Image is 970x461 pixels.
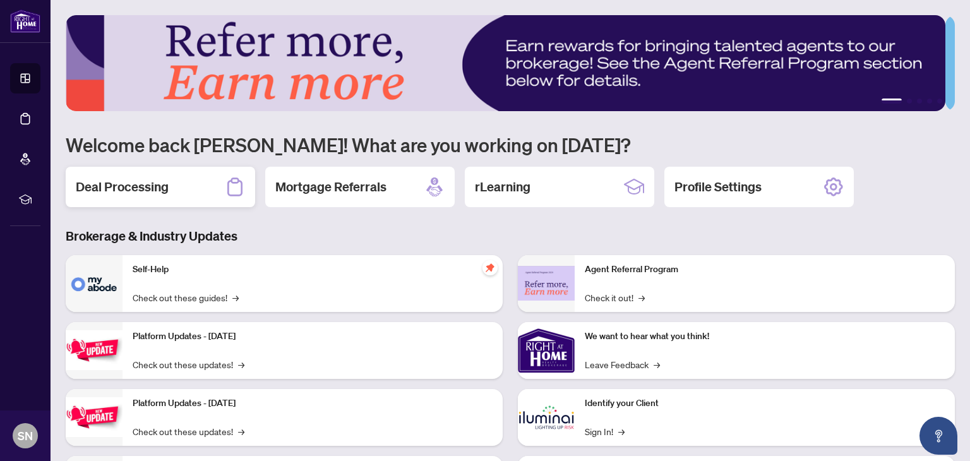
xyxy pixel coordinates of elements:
span: → [618,424,625,438]
span: → [654,357,660,371]
a: Check it out!→ [585,290,645,304]
p: Self-Help [133,263,493,277]
button: 4 [927,99,932,104]
span: → [638,290,645,304]
a: Check out these updates!→ [133,424,244,438]
p: Platform Updates - [DATE] [133,330,493,344]
button: Open asap [919,417,957,455]
span: pushpin [482,260,498,275]
img: Agent Referral Program [518,266,575,301]
h3: Brokerage & Industry Updates [66,227,955,245]
img: Slide 0 [66,15,945,111]
a: Check out these updates!→ [133,357,244,371]
img: We want to hear what you think! [518,322,575,379]
button: 5 [937,99,942,104]
a: Leave Feedback→ [585,357,660,371]
h2: rLearning [475,178,530,196]
a: Sign In!→ [585,424,625,438]
p: Platform Updates - [DATE] [133,397,493,410]
img: logo [10,9,40,33]
img: Identify your Client [518,389,575,446]
img: Platform Updates - July 8, 2025 [66,397,123,437]
p: Agent Referral Program [585,263,945,277]
img: Self-Help [66,255,123,312]
h2: Profile Settings [674,178,762,196]
h2: Mortgage Referrals [275,178,386,196]
h2: Deal Processing [76,178,169,196]
span: → [232,290,239,304]
a: Check out these guides!→ [133,290,239,304]
span: SN [18,427,33,445]
button: 1 [882,99,902,104]
img: Platform Updates - July 21, 2025 [66,330,123,370]
button: 3 [917,99,922,104]
button: 2 [907,99,912,104]
span: → [238,424,244,438]
p: Identify your Client [585,397,945,410]
p: We want to hear what you think! [585,330,945,344]
h1: Welcome back [PERSON_NAME]! What are you working on [DATE]? [66,133,955,157]
span: → [238,357,244,371]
